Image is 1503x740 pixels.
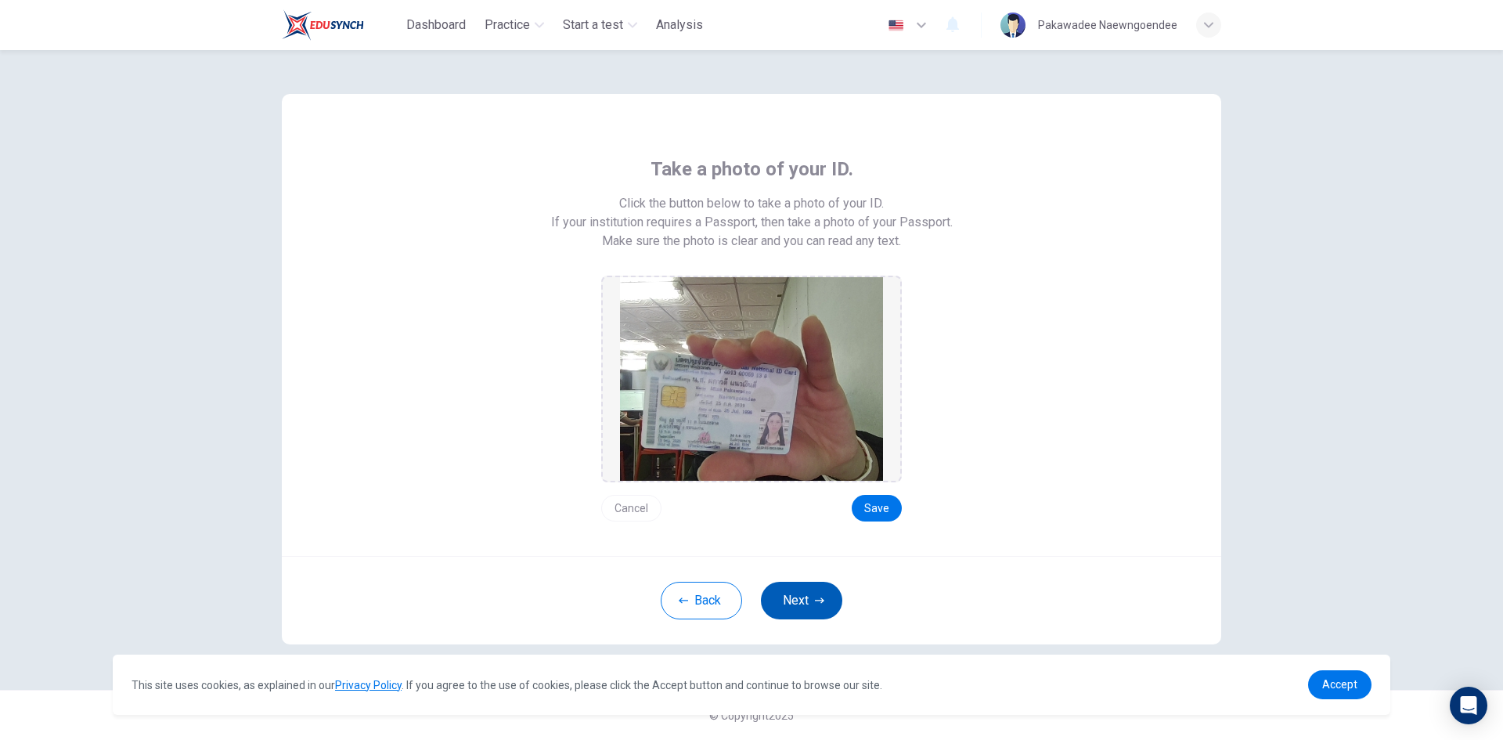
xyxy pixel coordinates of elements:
[709,709,794,722] span: © Copyright 2025
[485,16,530,34] span: Practice
[400,11,472,39] button: Dashboard
[557,11,643,39] button: Start a test
[1000,13,1025,38] img: Profile picture
[650,11,709,39] button: Analysis
[282,9,400,41] a: Train Test logo
[282,9,364,41] img: Train Test logo
[601,495,661,522] button: Cancel
[132,679,882,691] span: This site uses cookies, as explained in our . If you agree to the use of cookies, please click th...
[563,16,623,34] span: Start a test
[1038,16,1177,34] div: Pakawadee Naewngoendee
[852,495,902,522] button: Save
[651,157,853,182] span: Take a photo of your ID.
[113,655,1390,715] div: cookieconsent
[335,679,402,691] a: Privacy Policy
[478,11,550,39] button: Practice
[551,194,953,232] span: Click the button below to take a photo of your ID. If your institution requires a Passport, then ...
[1322,678,1357,691] span: Accept
[886,20,906,31] img: en
[1450,687,1487,724] div: Open Intercom Messenger
[602,232,901,251] span: Make sure the photo is clear and you can read any text.
[1308,670,1371,699] a: dismiss cookie message
[620,277,883,481] img: preview screemshot
[761,582,842,619] button: Next
[661,582,742,619] button: Back
[656,16,703,34] span: Analysis
[406,16,466,34] span: Dashboard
